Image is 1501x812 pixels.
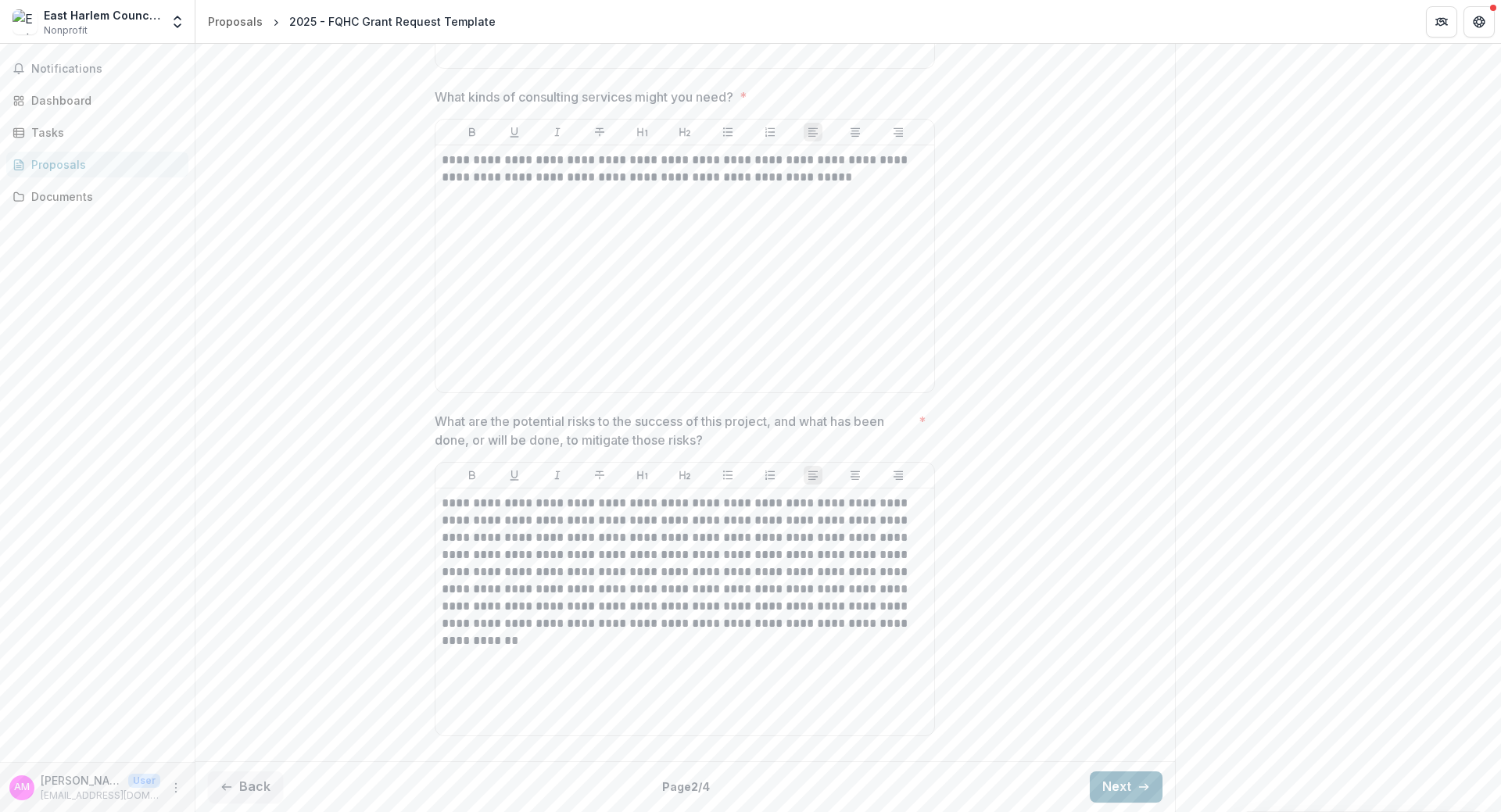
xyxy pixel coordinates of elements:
[1463,6,1495,38] button: Get Help
[435,412,912,449] p: What are the potential risks to the success of this project, and what has been done, or will be d...
[590,466,609,485] button: Strike
[41,789,160,803] p: [EMAIL_ADDRESS][DOMAIN_NAME]
[761,466,779,485] button: Ordered List
[718,466,737,485] button: Bullet List
[6,88,188,113] a: Dashboard
[761,123,779,141] button: Ordered List
[1426,6,1457,38] button: Partners
[889,123,908,141] button: Align Right
[31,156,176,173] div: Proposals
[31,188,176,205] div: Documents
[6,120,188,145] a: Tasks
[6,184,188,209] a: Documents
[208,13,263,30] div: Proposals
[889,466,908,485] button: Align Right
[505,123,524,141] button: Underline
[633,466,652,485] button: Heading 1
[675,123,694,141] button: Heading 2
[435,88,733,106] p: What kinds of consulting services might you need?
[675,466,694,485] button: Heading 2
[208,771,283,803] button: Back
[167,778,185,797] button: More
[505,466,524,485] button: Underline
[128,774,160,788] p: User
[44,23,88,38] span: Nonprofit
[548,123,567,141] button: Italicize
[13,9,38,34] img: East Harlem Council for Human Services, Inc.
[44,7,160,23] div: East Harlem Council for Human Services, Inc.
[31,92,176,109] div: Dashboard
[6,152,188,177] a: Proposals
[463,466,482,485] button: Bold
[1090,771,1162,803] button: Next
[804,123,822,141] button: Align Left
[202,10,502,33] nav: breadcrumb
[633,123,652,141] button: Heading 1
[31,124,176,141] div: Tasks
[31,63,182,76] span: Notifications
[548,466,567,485] button: Italicize
[41,772,122,789] p: [PERSON_NAME], MD
[718,123,737,141] button: Bullet List
[590,123,609,141] button: Strike
[846,123,865,141] button: Align Center
[463,123,482,141] button: Bold
[202,10,269,33] a: Proposals
[289,13,496,30] div: 2025 - FQHC Grant Request Template
[167,6,188,38] button: Open entity switcher
[804,466,822,485] button: Align Left
[14,782,30,792] div: Adam Aponte, MD
[6,56,188,81] button: Notifications
[846,466,865,485] button: Align Center
[662,778,710,795] p: Page 2 / 4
